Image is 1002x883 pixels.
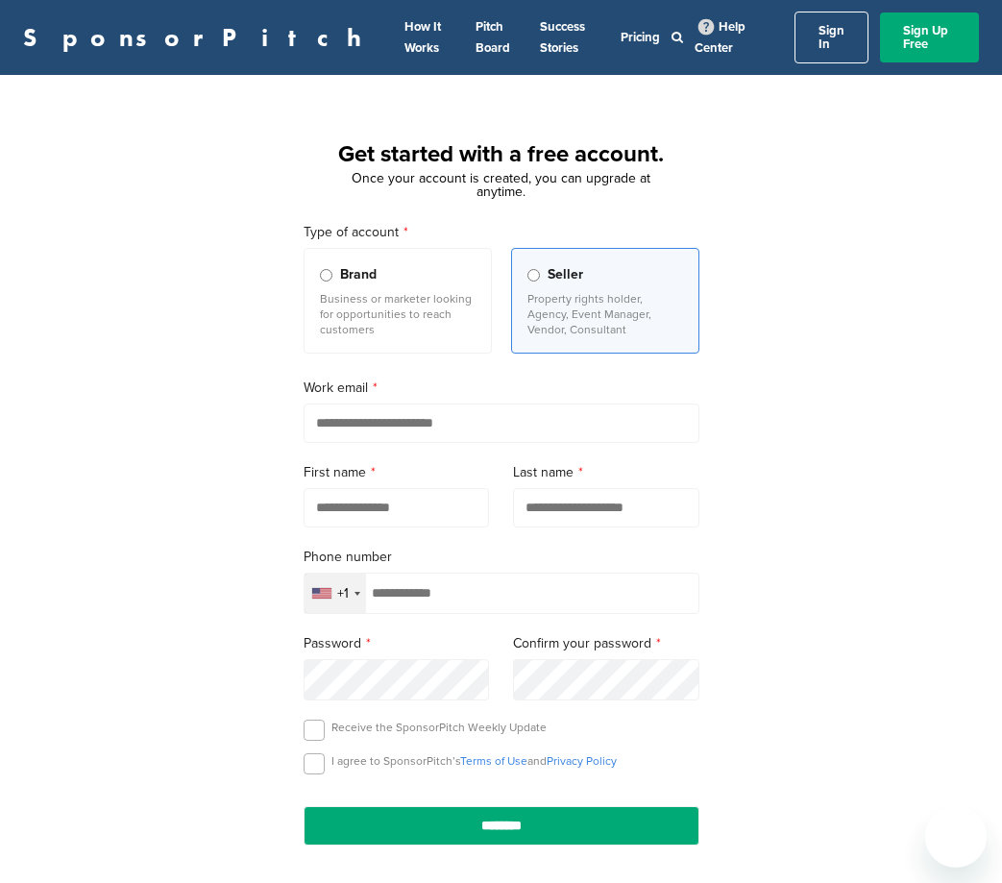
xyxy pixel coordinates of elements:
[621,30,660,45] a: Pricing
[880,12,979,62] a: Sign Up Free
[476,19,510,56] a: Pitch Board
[304,378,699,399] label: Work email
[337,587,349,601] div: +1
[331,720,547,735] p: Receive the SponsorPitch Weekly Update
[320,269,332,282] input: Brand Business or marketer looking for opportunities to reach customers
[695,15,745,60] a: Help Center
[304,222,699,243] label: Type of account
[23,25,374,50] a: SponsorPitch
[540,19,585,56] a: Success Stories
[527,291,683,337] p: Property rights holder, Agency, Event Manager, Vendor, Consultant
[352,170,650,200] span: Once your account is created, you can upgrade at anytime.
[548,264,583,285] span: Seller
[513,633,699,654] label: Confirm your password
[304,462,490,483] label: First name
[547,754,617,768] a: Privacy Policy
[513,462,699,483] label: Last name
[460,754,527,768] a: Terms of Use
[925,806,987,868] iframe: Button to launch messaging window
[320,291,476,337] p: Business or marketer looking for opportunities to reach customers
[404,19,441,56] a: How It Works
[331,753,617,769] p: I agree to SponsorPitch’s and
[340,264,377,285] span: Brand
[794,12,868,63] a: Sign In
[304,547,699,568] label: Phone number
[281,137,722,172] h1: Get started with a free account.
[527,269,540,282] input: Seller Property rights holder, Agency, Event Manager, Vendor, Consultant
[305,574,366,613] div: Selected country
[304,633,490,654] label: Password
